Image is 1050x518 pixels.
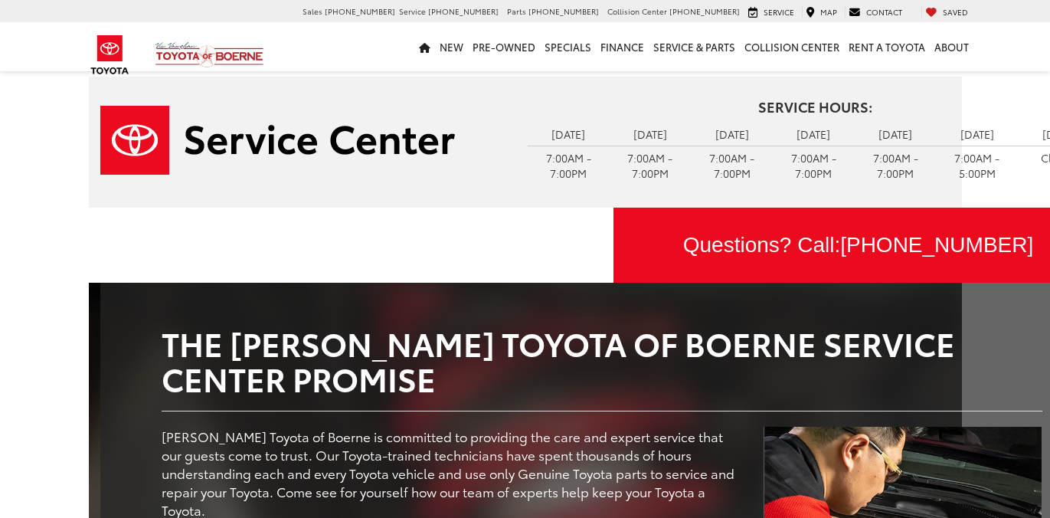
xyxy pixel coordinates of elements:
span: Service [764,6,794,18]
a: Contact [845,6,906,18]
span: [PHONE_NUMBER] [669,5,740,17]
td: 7:00AM - 7:00PM [528,146,610,185]
td: 7:00AM - 7:00PM [610,146,692,185]
img: Toyota [81,30,139,80]
a: Specials [540,22,596,71]
td: [DATE] [937,123,1019,146]
img: Service Center | Vic Vaughan Toyota of Boerne in Boerne TX [100,106,455,175]
td: [DATE] [691,123,773,146]
a: Service & Parts: Opens in a new tab [649,22,740,71]
td: [DATE] [610,123,692,146]
td: [DATE] [773,123,855,146]
a: New [435,22,468,71]
span: Service [399,5,426,17]
img: Vic Vaughan Toyota of Boerne [155,41,264,68]
span: Map [820,6,837,18]
a: Finance [596,22,649,71]
a: Rent a Toyota [844,22,930,71]
span: Parts [507,5,526,17]
td: 7:00AM - 7:00PM [773,146,855,185]
span: [PHONE_NUMBER] [840,233,1033,257]
td: 7:00AM - 5:00PM [937,146,1019,185]
a: About [930,22,973,71]
h2: The [PERSON_NAME] Toyota of Boerne Service Center Promise [162,325,1042,395]
a: Service [744,6,798,18]
td: 7:00AM - 7:00PM [691,146,773,185]
span: [PHONE_NUMBER] [428,5,499,17]
a: Pre-Owned [468,22,540,71]
td: [DATE] [855,123,937,146]
span: [PHONE_NUMBER] [528,5,599,17]
span: [PHONE_NUMBER] [325,5,395,17]
span: Contact [866,6,902,18]
span: Sales [303,5,322,17]
a: My Saved Vehicles [921,6,972,18]
td: [DATE] [528,123,610,146]
td: 7:00AM - 7:00PM [855,146,937,185]
a: Map [802,6,841,18]
a: Service Center | Vic Vaughan Toyota of Boerne in Boerne TX [100,106,505,175]
a: Collision Center [740,22,844,71]
span: Saved [943,6,968,18]
span: Collision Center [607,5,667,17]
a: Home [414,22,435,71]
